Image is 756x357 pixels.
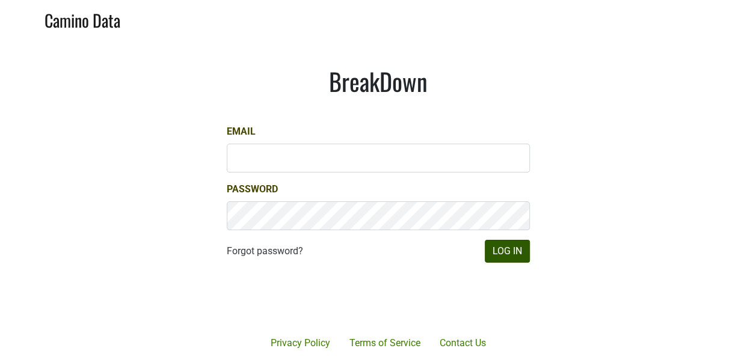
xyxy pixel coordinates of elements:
h1: BreakDown [227,67,530,96]
label: Password [227,182,278,197]
label: Email [227,124,256,139]
a: Forgot password? [227,244,303,258]
a: Privacy Policy [261,331,340,355]
a: Camino Data [45,5,120,33]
